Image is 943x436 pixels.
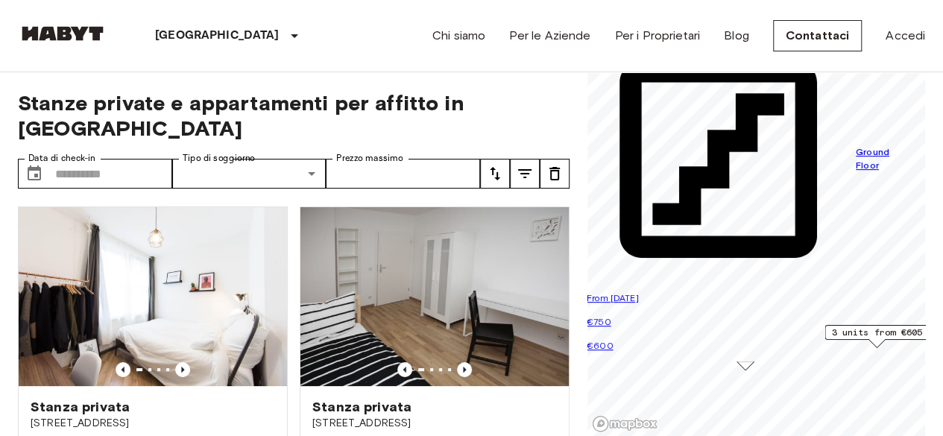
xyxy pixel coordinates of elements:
[312,416,557,431] span: [STREET_ADDRESS]
[587,315,904,329] p: €750
[18,90,570,141] span: Stanze private e appartamenti per affitto in [GEOGRAPHIC_DATA]
[510,159,540,189] button: tune
[587,338,904,353] p: €600
[336,152,403,165] label: Prezzo massimo
[592,415,657,432] a: Mapbox logo
[540,159,570,189] button: tune
[31,398,130,416] span: Stanza privata
[432,27,485,45] a: Chi siamo
[587,292,639,303] span: From [DATE]
[175,362,190,377] button: Previous image
[116,362,130,377] button: Previous image
[28,152,95,165] label: Data di check-in
[831,326,922,339] span: 3 units from €605
[31,416,275,431] span: [STREET_ADDRESS]
[312,398,411,416] span: Stanza privata
[480,159,510,189] button: tune
[183,152,255,165] label: Tipo di soggiorno
[509,27,590,45] a: Per le Aziende
[457,362,472,377] button: Previous image
[300,207,569,386] img: Marketing picture of unit DE-01-231-02M
[856,146,904,173] span: Ground Floor
[19,159,49,189] button: Choose date
[155,27,280,45] p: [GEOGRAPHIC_DATA]
[19,207,287,386] img: Marketing picture of unit DE-01-018-001-04H
[397,362,412,377] button: Previous image
[773,20,862,51] a: Contattaci
[724,27,749,45] a: Blog
[886,27,925,45] a: Accedi
[18,26,107,41] img: Habyt
[614,27,700,45] a: Per i Proprietari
